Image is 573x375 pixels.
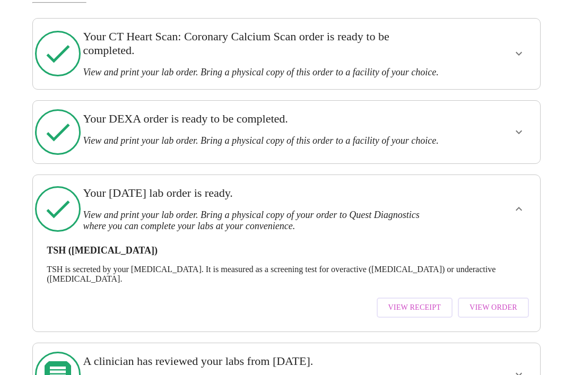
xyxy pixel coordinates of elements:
a: View Receipt [374,292,456,324]
h3: View and print your lab order. Bring a physical copy of your order to Quest Diagnostics where you... [83,210,440,232]
span: View Receipt [388,301,441,315]
button: View Receipt [377,298,453,318]
h3: View and print your lab order. Bring a physical copy of this order to a facility of your choice. [83,135,440,146]
span: View Order [470,301,517,315]
h3: A clinician has reviewed your labs from [DATE]. [83,354,440,368]
button: show more [506,196,532,222]
h3: TSH ([MEDICAL_DATA]) [47,245,526,256]
h3: View and print your lab order. Bring a physical copy of this order to a facility of your choice. [83,67,440,78]
button: View Order [458,298,529,318]
a: View Order [455,292,532,324]
h3: Your CT Heart Scan: Coronary Calcium Scan order is ready to be completed. [83,30,440,57]
button: show more [506,41,532,66]
h3: Your [DATE] lab order is ready. [83,186,440,200]
p: TSH is secreted by your [MEDICAL_DATA]. It is measured as a screening test for overactive ([MEDIC... [47,265,526,284]
button: show more [506,119,532,145]
h3: Your DEXA order is ready to be completed. [83,112,440,126]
